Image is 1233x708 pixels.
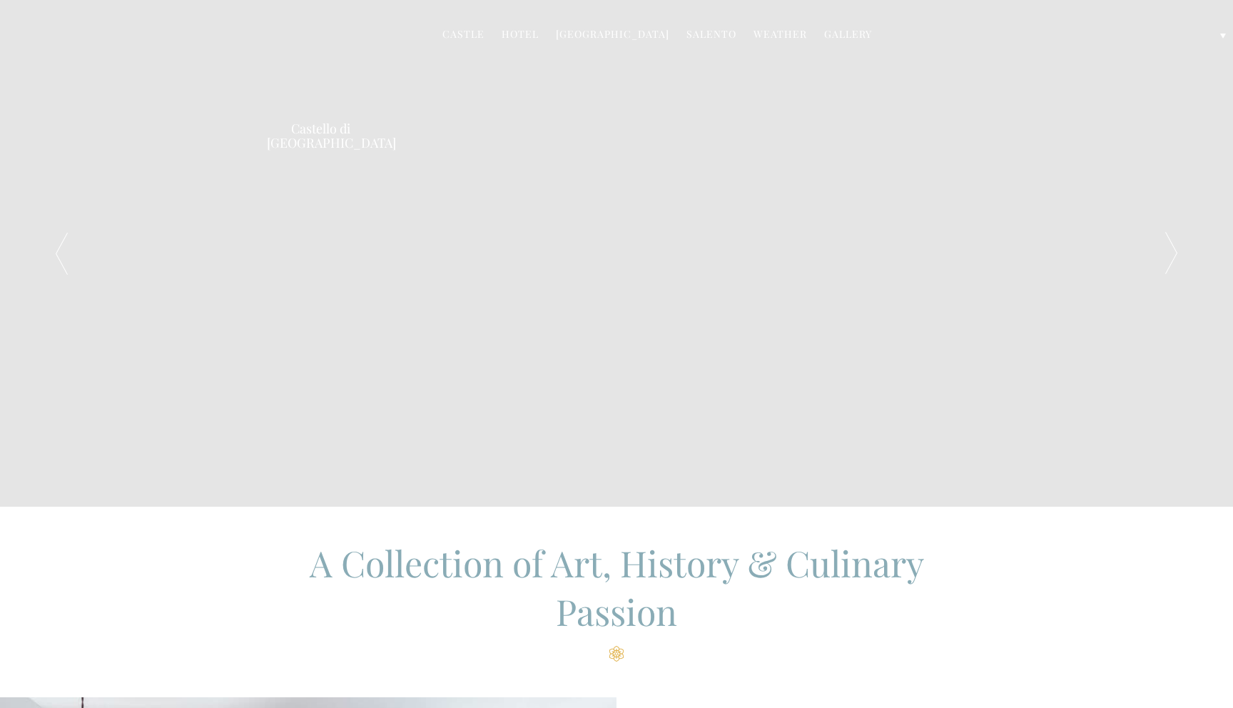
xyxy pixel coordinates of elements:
[753,27,807,44] a: Weather
[1199,30,1212,39] img: English
[310,539,924,635] span: A Collection of Art, History & Culinary Passion
[824,27,872,44] a: Gallery
[502,27,539,44] a: Hotel
[292,6,349,113] img: Castello di Ugento
[442,27,484,44] a: Castle
[686,27,736,44] a: Salento
[1005,583,1219,690] img: svg%3E
[556,27,669,44] a: [GEOGRAPHIC_DATA]
[267,121,374,150] a: Castello di [GEOGRAPHIC_DATA]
